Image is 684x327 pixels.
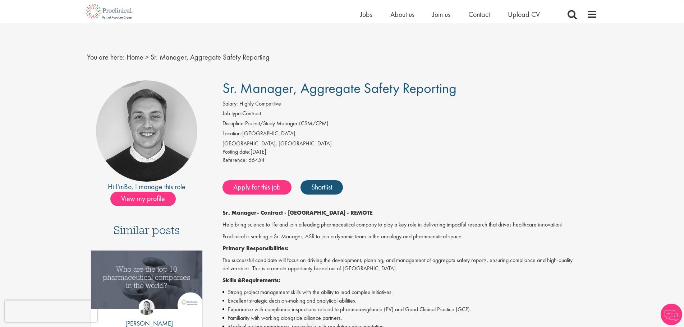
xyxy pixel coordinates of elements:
[508,10,540,19] a: Upload CV
[222,100,238,108] label: Salary:
[222,130,242,138] label: Location:
[222,180,291,195] a: Apply for this job
[222,288,597,296] li: Strong project management skills with the ability to lead complex initiatives.
[222,156,247,164] label: Reference:
[360,10,372,19] a: Jobs
[222,130,597,140] li: [GEOGRAPHIC_DATA]
[222,120,597,130] li: Project/Study Manager (CSM/CPM)
[222,305,597,314] li: Experience with compliance inspections related to pharmacovigilance (PV) and Good Clinical Practi...
[248,156,265,164] span: 66454
[239,100,281,107] span: Highly Competitive
[257,209,373,216] strong: - Contract - [GEOGRAPHIC_DATA] - REMOTE
[139,299,155,315] img: Hannah Burke
[222,244,289,252] strong: Primary Responsibilities:
[222,209,257,216] strong: Sr. Manager
[127,52,143,62] a: breadcrumb link
[87,52,125,62] span: You are here:
[222,276,242,284] strong: Skills &
[151,52,270,62] span: Sr. Manager, Aggregate Safety Reporting
[91,251,203,308] img: Top 10 pharmaceutical companies in the world 2025
[222,109,597,120] li: Contract
[300,180,343,195] a: Shortlist
[222,120,245,128] label: Discipline:
[91,251,203,314] a: Link to a post
[222,296,597,305] li: Excellent strategic decision-making and analytical abilities.
[222,148,251,155] span: Posting date:
[145,52,149,62] span: >
[222,256,597,273] p: The successful candidate will focus on driving the development, planning, and management of aggre...
[390,10,414,19] a: About us
[87,182,207,192] div: Hi I'm , I manage this role
[110,192,176,206] span: View my profile
[96,80,197,182] img: imeage of recruiter Bo Forsen
[222,148,597,156] div: [DATE]
[5,300,97,322] iframe: reCAPTCHA
[432,10,450,19] a: Join us
[114,224,180,241] h3: Similar posts
[222,314,597,322] li: Familiarity with working alongside alliance partners.
[468,10,490,19] a: Contact
[110,193,183,202] a: View my profile
[222,109,242,118] label: Job type:
[222,140,597,148] div: [GEOGRAPHIC_DATA], [GEOGRAPHIC_DATA]
[124,182,132,191] a: Bo
[222,221,597,229] p: Help bring science to life and join a leading pharmaceutical company to play a key role in delive...
[222,79,456,97] span: Sr. Manager, Aggregate Safety Reporting
[661,304,682,325] img: Chatbot
[222,233,597,241] p: Proclinical is seeking a Sr. Manager, ASR to join a dynamic team in the oncology and pharmaceutic...
[242,276,280,284] strong: Requirements:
